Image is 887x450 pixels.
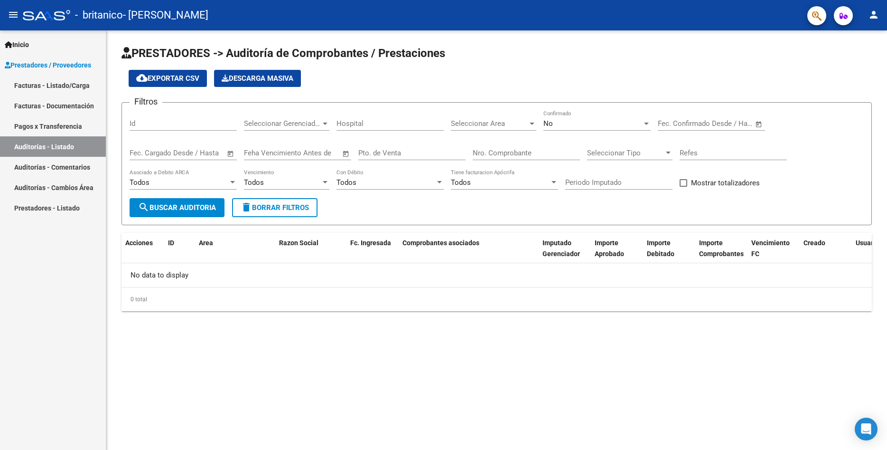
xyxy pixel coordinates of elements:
[136,72,148,84] mat-icon: cloud_download
[195,233,261,275] datatable-header-cell: Area
[868,9,879,20] mat-icon: person
[138,203,216,212] span: Buscar Auditoria
[130,149,168,157] input: Fecha inicio
[855,418,878,440] div: Open Intercom Messenger
[214,70,301,87] button: Descarga Masiva
[705,119,751,128] input: Fecha fin
[402,239,479,247] span: Comprobantes asociados
[803,239,825,247] span: Creado
[168,239,174,247] span: ID
[241,203,309,212] span: Borrar Filtros
[232,198,317,217] button: Borrar Filtros
[130,198,224,217] button: Buscar Auditoria
[129,70,207,87] button: Exportar CSV
[543,119,553,128] span: No
[121,287,872,311] div: 0 total
[177,149,223,157] input: Fecha fin
[130,95,162,108] h3: Filtros
[5,39,29,50] span: Inicio
[399,233,539,275] datatable-header-cell: Comprobantes asociados
[754,119,765,130] button: Open calendar
[695,233,747,275] datatable-header-cell: Importe Comprobantes
[856,239,879,247] span: Usuario
[451,119,528,128] span: Seleccionar Area
[121,263,872,287] div: No data to display
[75,5,123,26] span: - britanico
[751,239,790,258] span: Vencimiento FC
[350,239,391,247] span: Fc. Ingresada
[279,239,318,247] span: Razon Social
[587,149,664,157] span: Seleccionar Tipo
[123,5,208,26] span: - [PERSON_NAME]
[275,233,346,275] datatable-header-cell: Razon Social
[539,233,591,275] datatable-header-cell: Imputado Gerenciador
[647,239,674,258] span: Importe Debitado
[164,233,195,275] datatable-header-cell: ID
[691,177,760,189] span: Mostrar totalizadores
[222,74,293,83] span: Descarga Masiva
[8,9,19,20] mat-icon: menu
[658,119,696,128] input: Fecha inicio
[800,233,852,275] datatable-header-cell: Creado
[346,233,399,275] datatable-header-cell: Fc. Ingresada
[591,233,643,275] datatable-header-cell: Importe Aprobado
[214,70,301,87] app-download-masive: Descarga masiva de comprobantes (adjuntos)
[595,239,624,258] span: Importe Aprobado
[643,233,695,275] datatable-header-cell: Importe Debitado
[241,201,252,213] mat-icon: delete
[699,239,744,258] span: Importe Comprobantes
[747,233,800,275] datatable-header-cell: Vencimiento FC
[244,178,264,187] span: Todos
[341,148,352,159] button: Open calendar
[138,201,149,213] mat-icon: search
[130,178,149,187] span: Todos
[225,148,236,159] button: Open calendar
[121,47,445,60] span: PRESTADORES -> Auditoría de Comprobantes / Prestaciones
[136,74,199,83] span: Exportar CSV
[5,60,91,70] span: Prestadores / Proveedores
[542,239,580,258] span: Imputado Gerenciador
[336,178,356,187] span: Todos
[244,119,321,128] span: Seleccionar Gerenciador
[125,239,153,247] span: Acciones
[121,233,164,275] datatable-header-cell: Acciones
[451,178,471,187] span: Todos
[199,239,213,247] span: Area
